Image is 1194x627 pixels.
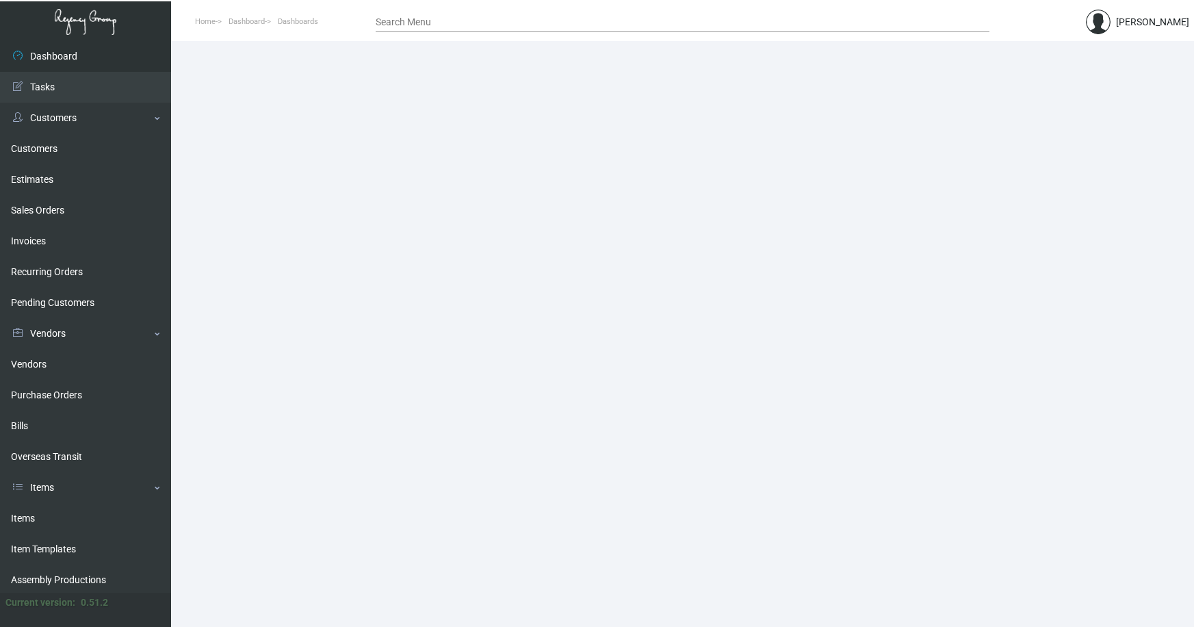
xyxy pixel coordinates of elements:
[5,596,75,610] div: Current version:
[195,17,216,26] span: Home
[278,17,318,26] span: Dashboards
[229,17,265,26] span: Dashboard
[1086,10,1111,34] img: admin@bootstrapmaster.com
[1116,15,1189,29] div: [PERSON_NAME]
[81,596,108,610] div: 0.51.2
